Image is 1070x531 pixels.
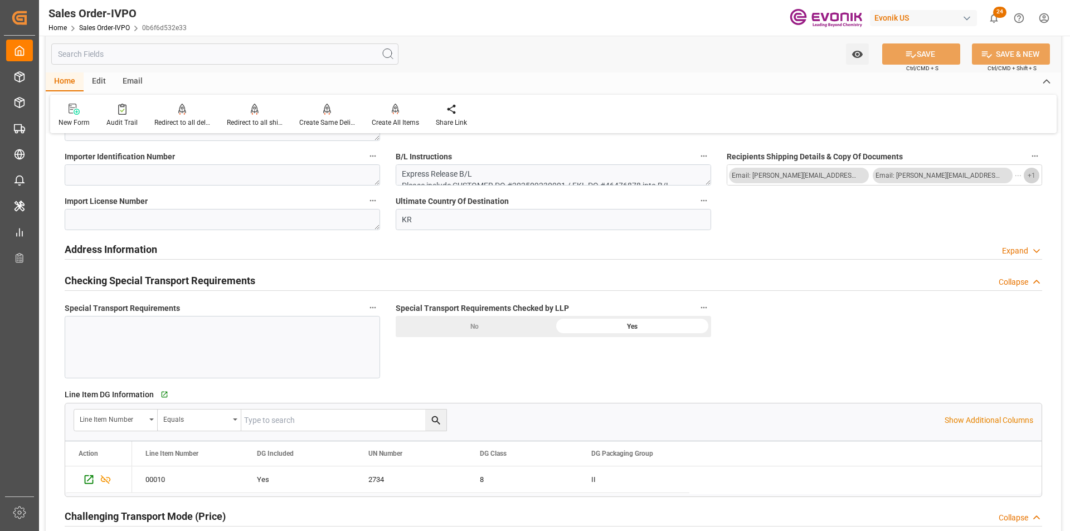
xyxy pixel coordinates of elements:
[873,168,1013,183] button: Email: [PERSON_NAME][EMAIL_ADDRESS][DOMAIN_NAME];
[993,7,1006,18] span: 24
[988,64,1037,72] span: Ctrl/CMD + Shift + S
[396,316,553,337] div: No
[906,64,938,72] span: Ctrl/CMD + S
[999,512,1028,524] div: Collapse
[84,72,114,91] div: Edit
[1024,168,1039,183] button: +1
[257,467,342,493] div: Yes
[999,276,1028,288] div: Collapse
[48,5,187,22] div: Sales Order-IVPO
[697,300,711,315] button: Special Transport Requirements Checked by LLP
[480,450,507,457] span: DG Class
[727,151,903,163] span: Recipients Shipping Details & Copy Of Documents
[59,118,90,128] div: New Form
[697,149,711,163] button: B/L Instructions
[114,72,151,91] div: Email
[368,450,402,457] span: UN Number
[79,450,98,457] div: Action
[846,43,869,65] button: open menu
[257,450,294,457] span: DG Included
[74,410,158,431] button: open menu
[553,316,711,337] div: Yes
[466,466,578,493] div: 8
[154,118,210,128] div: Redirect to all deliveries
[697,193,711,208] button: Ultimate Country Of Destination
[51,43,398,65] input: Search Fields
[1028,149,1042,163] button: Recipients Shipping Details & Copy Of Documents
[425,410,446,431] button: search button
[396,303,569,314] span: Special Transport Requirements Checked by LLP
[65,196,148,207] span: Import License Number
[132,466,689,493] div: Press SPACE to select this row.
[158,410,241,431] button: open menu
[882,43,960,65] button: SAVE
[366,300,380,315] button: Special Transport Requirements
[145,450,198,457] span: Line Item Number
[870,10,977,26] div: Evonik US
[372,118,419,128] div: Create All Items
[65,151,175,163] span: Importer Identification Number
[65,389,154,401] span: Line Item DG Information
[299,118,355,128] div: Create Same Delivery Date
[870,7,981,28] button: Evonik US
[48,24,67,32] a: Home
[972,43,1050,65] button: SAVE & NEW
[366,193,380,208] button: Import License Number
[1028,167,1035,184] span: + 1
[1015,168,1022,183] span: ...
[591,450,653,457] span: DG Packaging Group
[396,151,452,163] span: B/L Instructions
[65,303,180,314] span: Special Transport Requirements
[981,6,1006,31] button: show 24 new notifications
[727,165,1022,186] button: menu-button
[436,118,467,128] div: Share Link
[241,410,446,431] input: Type to search
[1006,6,1032,31] button: Help Center
[106,118,138,128] div: Audit Trail
[876,170,1001,181] div: Email: [PERSON_NAME][EMAIL_ADDRESS][DOMAIN_NAME];
[65,273,255,288] h2: Checking Special Transport Requirements
[396,164,711,186] textarea: Express Release B/L Please include CUSTOMER PO #202509230001 / EKL PO #46476878 into B/L
[79,24,130,32] a: Sales Order-IVPO
[396,196,509,207] span: Ultimate Country Of Destination
[945,415,1033,426] p: Show Additional Columns
[732,170,857,181] div: Email: [PERSON_NAME][EMAIL_ADDRESS][DOMAIN_NAME];
[65,466,132,493] div: Press SPACE to select this row.
[80,412,145,425] div: Line Item Number
[727,164,1042,186] button: open menu
[790,8,862,28] img: Evonik-brand-mark-Deep-Purple-RGB.jpeg_1700498283.jpeg
[366,149,380,163] button: Importer Identification Number
[729,168,869,183] button: Email: [PERSON_NAME][EMAIL_ADDRESS][DOMAIN_NAME];
[355,466,466,493] div: 2734
[46,72,84,91] div: Home
[227,118,283,128] div: Redirect to all shipments
[578,466,689,493] div: II
[163,412,229,425] div: Equals
[65,242,157,257] h2: Address Information
[65,509,226,524] h2: Challenging Transport Mode (Price)
[1002,245,1028,257] div: Expand
[132,466,244,493] div: 00010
